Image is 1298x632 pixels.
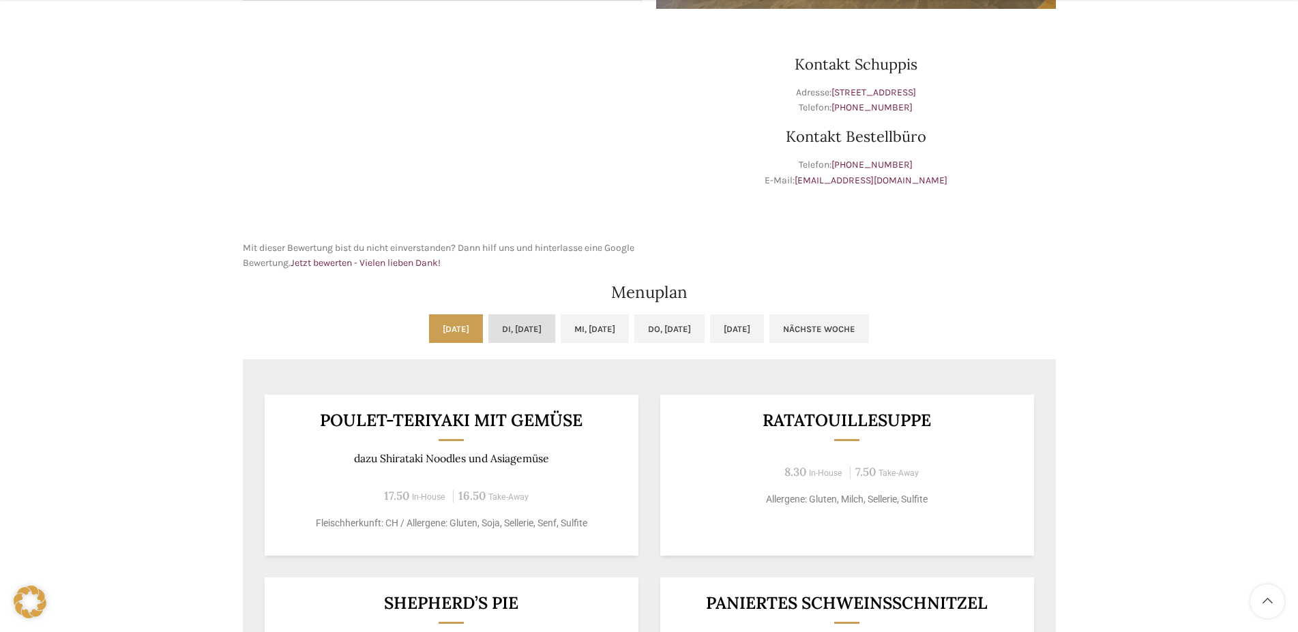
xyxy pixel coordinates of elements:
[831,87,916,98] a: [STREET_ADDRESS]
[634,314,705,343] a: Do, [DATE]
[281,412,621,429] h3: Poulet-Teriyaki mit Gemüse
[677,595,1017,612] h3: Paniertes Schweinsschnitzel
[831,159,913,170] a: [PHONE_NUMBER]
[281,452,621,465] p: dazu Shirataki Noodles und Asiagemüse
[412,492,445,502] span: In-House
[656,85,1056,116] p: Adresse: Telefon:
[561,314,629,343] a: Mi, [DATE]
[677,412,1017,429] h3: Ratatouillesuppe
[291,257,441,269] a: Jetzt bewerten - Vielen lieben Dank!
[677,492,1017,507] p: Allergene: Gluten, Milch, Sellerie, Sulfite
[656,157,1056,188] p: Telefon: E-Mail:
[384,488,409,503] span: 17.50
[855,464,876,479] span: 7.50
[784,464,806,479] span: 8.30
[488,492,529,502] span: Take-Away
[243,241,643,271] p: Mit dieser Bewertung bist du nicht einverstanden? Dann hilf uns und hinterlasse eine Google Bewer...
[769,314,869,343] a: Nächste Woche
[809,468,842,478] span: In-House
[831,102,913,113] a: [PHONE_NUMBER]
[879,468,919,478] span: Take-Away
[1250,584,1284,618] a: Scroll to top button
[656,129,1056,144] h3: Kontakt Bestellbüro
[710,314,764,343] a: [DATE]
[281,516,621,530] p: Fleischherkunft: CH / Allergene: Gluten, Soja, Sellerie, Senf, Sulfite
[243,284,1056,301] h2: Menuplan
[243,22,643,227] iframe: schwyter schuppis
[795,175,947,186] a: [EMAIL_ADDRESS][DOMAIN_NAME]
[488,314,555,343] a: Di, [DATE]
[281,595,621,612] h3: Shepherd’s Pie
[429,314,483,343] a: [DATE]
[656,57,1056,72] h3: Kontakt Schuppis
[458,488,486,503] span: 16.50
